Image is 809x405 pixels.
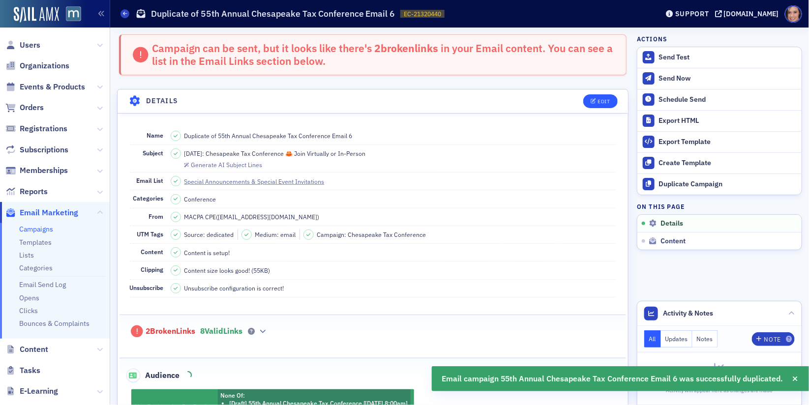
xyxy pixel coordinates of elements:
a: Tasks [5,365,40,376]
button: Schedule Send [637,89,802,110]
a: Email Marketing [5,207,78,218]
div: Event Creation [14,302,182,320]
div: We typically reply within 2 hours [20,191,164,201]
span: Unsubscribe configuration is correct! [184,284,284,292]
img: logo [20,19,61,34]
a: Memberships [5,165,68,176]
a: Reports [5,186,48,197]
p: Hi [PERSON_NAME] [20,70,177,87]
div: Applying a Coupon to an Order [14,284,182,302]
a: Export HTML [637,110,802,131]
span: Content [141,248,164,256]
a: Users [5,40,40,51]
button: Messages [65,307,131,346]
span: Source: dedicated [184,230,234,239]
div: Edit [598,99,610,104]
div: Send us a message [20,180,164,191]
div: Generate AI Subject Lines [191,162,262,168]
div: Event Creation [20,306,165,316]
span: Clipping [141,265,164,273]
a: Subscriptions [5,145,68,155]
a: Content [5,344,48,355]
span: Content is setup! [184,248,230,257]
span: Registrations [20,123,67,134]
div: Support [675,9,709,18]
span: Messages [82,331,116,338]
a: View Homepage [59,6,81,23]
div: Note [764,337,781,342]
button: Generate AI Subject Lines [184,160,262,169]
button: Search for help [14,260,182,280]
div: Conference [184,195,216,203]
div: [PERSON_NAME] [44,148,101,159]
a: Special Announcements & Special Event Invitations [184,177,333,186]
span: Updated [DATE] 06:02 EDT [40,234,133,242]
img: Profile image for Aidan [143,16,162,35]
div: Profile image for AidanGot it, but in [PERSON_NAME]'s case, she fits all those conditions, but sh... [10,130,186,167]
div: Create Template [659,159,797,168]
a: Templates [19,238,52,247]
strong: 2 broken links [374,41,438,55]
img: SailAMX [14,7,59,23]
button: Note [752,332,795,346]
button: Notes [692,330,718,347]
a: Clicks [19,306,38,315]
div: [DOMAIN_NAME] [724,9,779,18]
button: Send Now [637,68,802,89]
h4: Details [146,96,179,106]
div: Send Test [659,53,797,62]
span: Subscriptions [20,145,68,155]
img: Profile image for Aidan [20,139,40,158]
div: Recent message [20,124,177,134]
span: [DATE]: Chesapeake Tax Conference 🦀 Join Virtually or In-Person [184,149,366,158]
h4: On this page [637,202,802,211]
div: Status: All Systems OperationalUpdated [DATE] 06:02 EDT [10,215,186,251]
div: Send us a messageWe typically reply within 2 hours [10,172,187,209]
button: All [644,330,661,347]
span: Activity & Notes [663,308,714,318]
div: Campaign can be sent, but it looks like there's in your Email content. You can see a list in the ... [152,42,616,68]
a: Orders [5,102,44,113]
a: Create Template [637,152,802,174]
span: MACPA CPE ( [EMAIL_ADDRESS][DOMAIN_NAME] ) [184,212,320,221]
span: Search for help [20,264,80,275]
span: Content size looks good! (55KB) [184,266,270,275]
a: Events & Products [5,82,85,92]
span: Tasks [20,365,40,376]
div: Send Now [659,74,797,83]
div: Export HTML [659,116,797,125]
a: Organizations [5,60,69,71]
span: Audience [126,369,180,382]
span: Duplicate of 55th Annual Chesapeake Tax Conference Email 6 [184,131,353,140]
button: Updates [661,330,693,347]
div: Export Template [659,138,797,146]
span: Memberships [20,165,68,176]
div: Close [169,16,187,33]
div: • 3h ago [103,148,131,159]
span: Email List [137,176,164,184]
img: SailAMX [66,6,81,22]
span: Content [20,344,48,355]
span: UTM Tags [137,230,164,238]
span: From [149,212,164,220]
span: 8 Valid Links [200,326,242,336]
span: Users [20,40,40,51]
span: 2 Broken Links [146,326,195,336]
span: Help [156,331,172,338]
span: Medium: email [255,230,296,239]
a: Bounces & Complaints [19,319,90,328]
span: Profile [785,5,802,23]
span: Name [147,131,164,139]
div: Recent messageProfile image for AidanGot it, but in [PERSON_NAME]'s case, she fits all those cond... [10,116,187,167]
span: Subject [143,149,164,157]
span: Content [660,237,686,246]
div: Status: All Systems Operational [40,223,177,233]
span: E-Learning [20,386,58,397]
a: Registrations [5,123,67,134]
span: Unsubscribe [130,284,164,291]
span: Reports [20,186,48,197]
a: Export Template [637,131,802,152]
a: Categories [19,263,53,272]
span: EC-21320440 [404,10,441,18]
